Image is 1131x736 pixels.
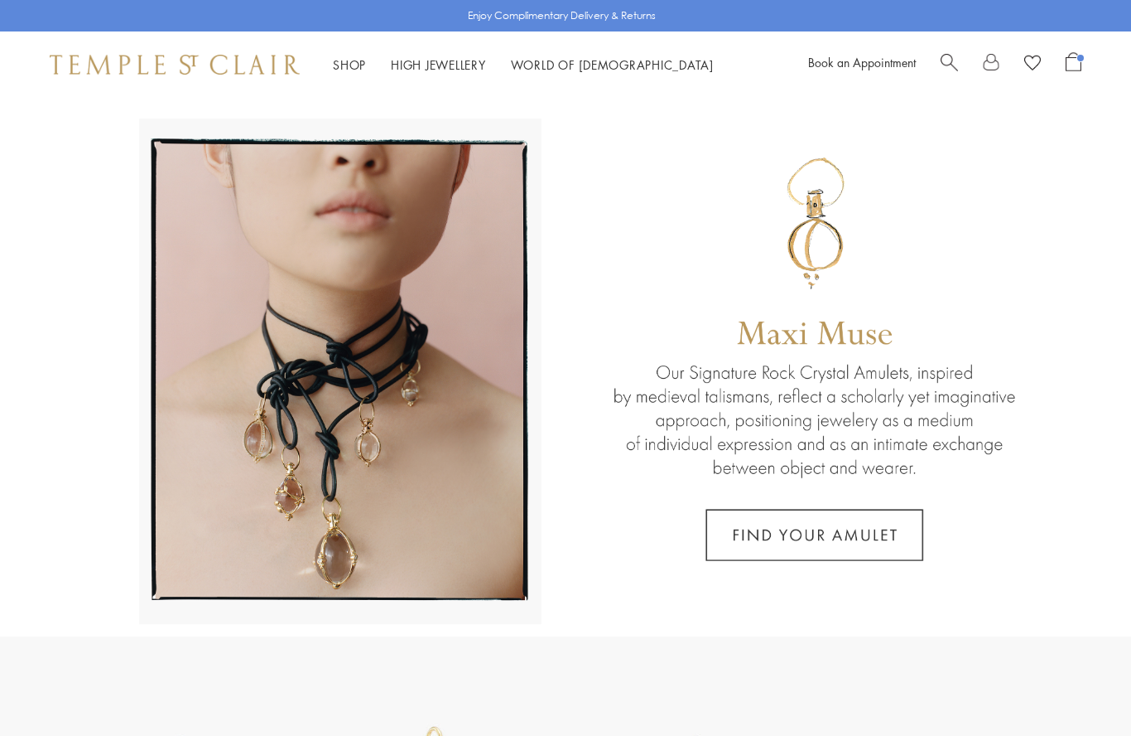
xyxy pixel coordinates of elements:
a: World of [DEMOGRAPHIC_DATA]World of [DEMOGRAPHIC_DATA] [511,56,714,73]
nav: Main navigation [333,55,714,75]
a: High JewelleryHigh Jewellery [391,56,486,73]
a: View Wishlist [1024,52,1041,77]
img: Temple St. Clair [50,55,300,75]
p: Enjoy Complimentary Delivery & Returns [468,7,656,24]
a: Open Shopping Bag [1066,52,1081,77]
iframe: Gorgias live chat messenger [1048,658,1114,719]
a: Book an Appointment [808,54,916,70]
a: Search [941,52,958,77]
a: ShopShop [333,56,366,73]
